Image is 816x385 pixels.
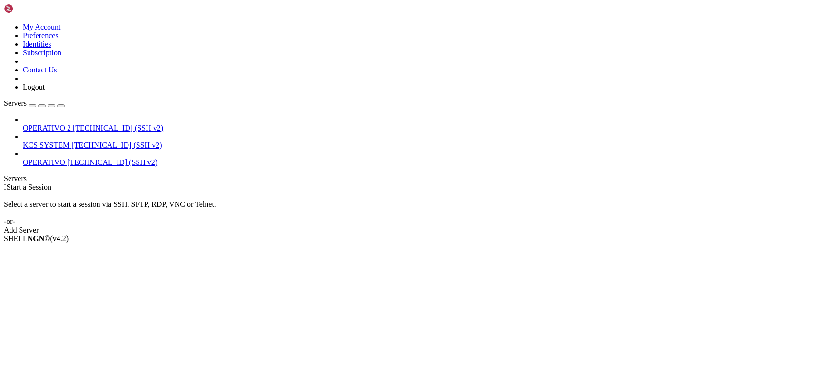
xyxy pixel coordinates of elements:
a: My Account [23,23,61,31]
span: KCS SYSTEM [23,141,69,149]
li: KCS SYSTEM [TECHNICAL_ID] (SSH v2) [23,132,812,150]
span: 4.2.0 [50,234,69,243]
a: OPERATIVO [TECHNICAL_ID] (SSH v2) [23,158,812,167]
a: Servers [4,99,65,107]
div: Add Server [4,226,812,234]
span:  [4,183,7,191]
span: OPERATIVO 2 [23,124,71,132]
a: Subscription [23,49,61,57]
a: Logout [23,83,45,91]
b: NGN [28,234,45,243]
span: SHELL © [4,234,69,243]
img: Shellngn [4,4,59,13]
li: OPERATIVO 2 [TECHNICAL_ID] (SSH v2) [23,115,812,132]
span: [TECHNICAL_ID] (SSH v2) [67,158,157,166]
a: Contact Us [23,66,57,74]
a: Preferences [23,31,59,40]
span: Servers [4,99,27,107]
a: KCS SYSTEM [TECHNICAL_ID] (SSH v2) [23,141,812,150]
span: OPERATIVO [23,158,65,166]
a: Identities [23,40,51,48]
li: OPERATIVO [TECHNICAL_ID] (SSH v2) [23,150,812,167]
span: [TECHNICAL_ID] (SSH v2) [71,141,162,149]
span: [TECHNICAL_ID] (SSH v2) [73,124,163,132]
div: Servers [4,174,812,183]
a: OPERATIVO 2 [TECHNICAL_ID] (SSH v2) [23,124,812,132]
div: Select a server to start a session via SSH, SFTP, RDP, VNC or Telnet. -or- [4,192,812,226]
span: Start a Session [7,183,51,191]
